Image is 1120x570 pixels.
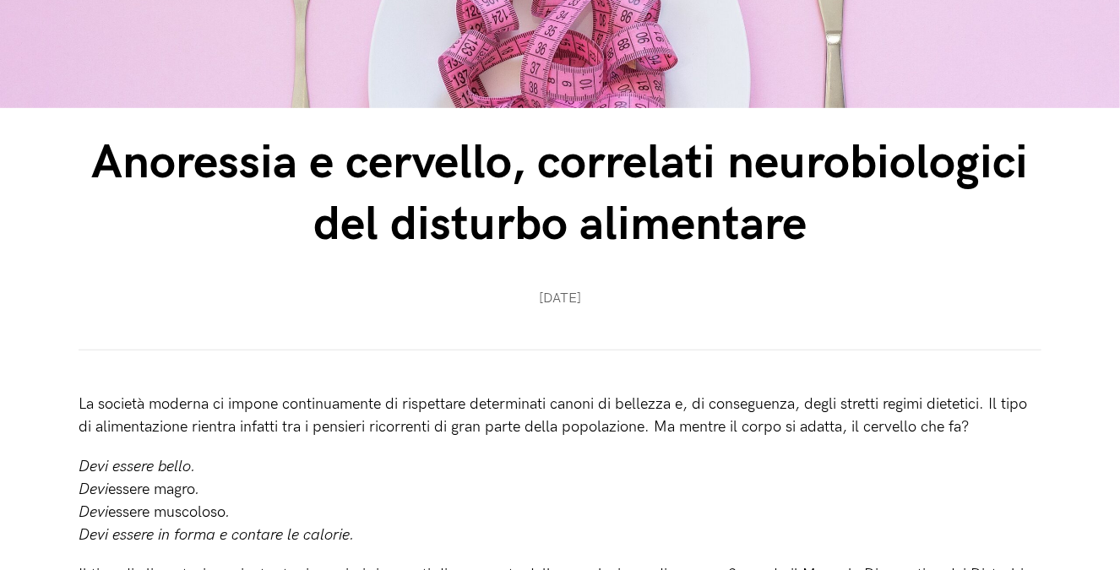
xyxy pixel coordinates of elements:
em: Devi essere bello. [79,458,195,475]
em: . [195,480,199,498]
p: essere magro essere muscoloso [79,455,1041,546]
em: Devi [79,503,108,521]
em: . [226,503,230,521]
h1: Anoressia e cervello, correlati neurobiologici del disturbo alimentare [79,133,1041,257]
em: Devi essere in forma e contare le calorie. [79,526,354,544]
p: La società moderna ci impone continuamente di rispettare determinati canoni di bellezza e, di con... [79,393,1041,438]
em: Devi [79,480,108,498]
span: [DATE] [539,290,581,308]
